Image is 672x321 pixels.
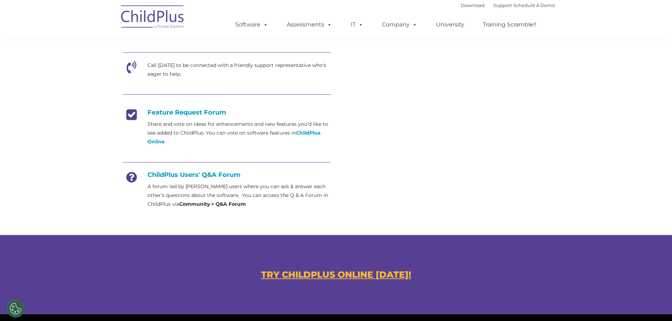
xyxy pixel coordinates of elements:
img: ChildPlus by Procare Solutions [117,0,188,36]
a: Software [228,18,275,32]
font: | [461,2,555,8]
a: TRY CHILDPLUS ONLINE [DATE]! [261,269,411,280]
a: University [429,18,471,32]
a: Schedule A Demo [513,2,555,8]
a: Download [461,2,485,8]
p: Share and vote on ideas for enhancements and new features you’d like to see added to ChildPlus. Y... [147,120,331,146]
a: ChildPlus Online [147,130,320,145]
a: Assessments [280,18,339,32]
a: IT [344,18,370,32]
h4: Feature Request Forum [123,109,331,116]
a: Company [375,18,424,32]
p: Call [DATE] to be connected with a friendly support representative who's eager to help. [147,61,331,79]
strong: Community > Q&A Forum [179,201,246,207]
h4: ChildPlus Users' Q&A Forum [123,171,331,179]
p: A forum led by [PERSON_NAME] users where you can ask & answer each other’s questions about the so... [147,182,331,209]
a: Training Scramble!! [476,18,543,32]
button: Cookies Settings [7,300,24,317]
a: Support [493,2,512,8]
